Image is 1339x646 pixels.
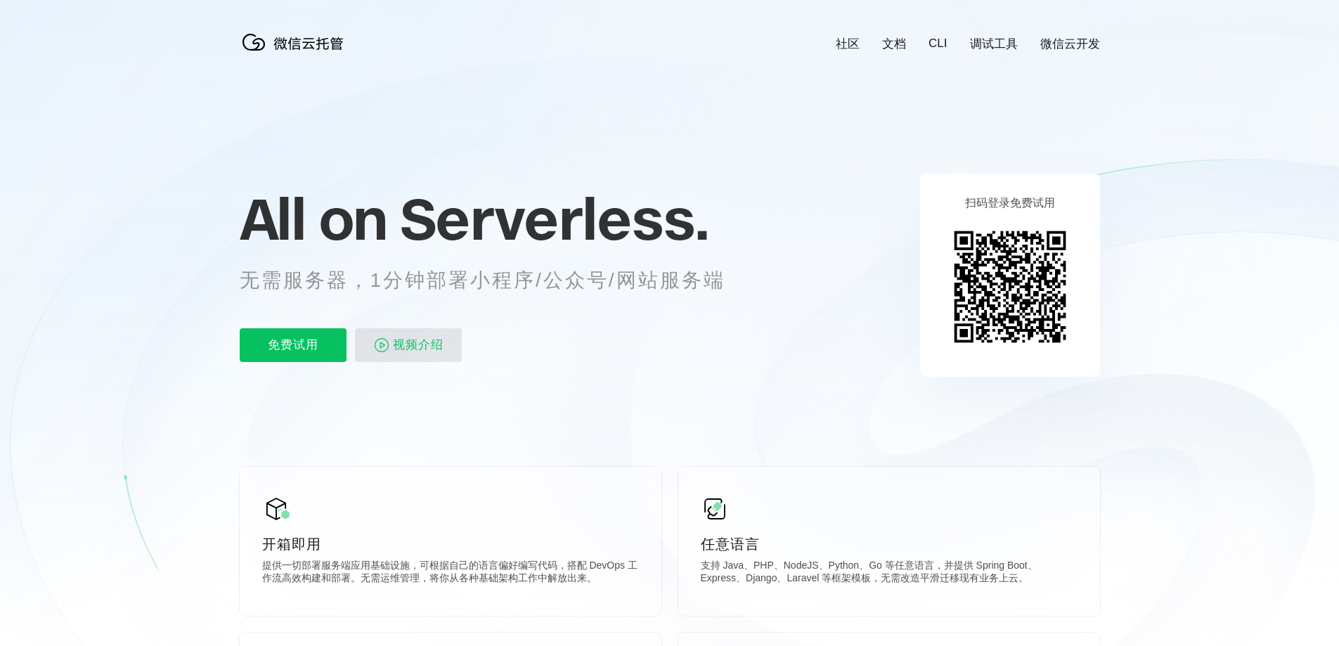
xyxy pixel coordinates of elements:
[240,183,387,254] span: All on
[262,534,639,554] p: 开箱即用
[400,183,709,254] span: Serverless.
[393,328,444,362] span: 视频介绍
[262,560,639,588] p: 提供一切部署服务端应用基础设施，可根据自己的语言偏好编写代码，搭配 DevOps 工作流高效构建和部署。无需运维管理，将你从各种基础架构工作中解放出来。
[373,337,390,354] img: video_play.svg
[240,266,751,295] p: 无需服务器，1分钟部署小程序/公众号/网站服务端
[240,28,352,56] img: 微信云托管
[965,196,1055,211] p: 扫码登录免费试用
[970,36,1018,52] a: 调试工具
[1040,36,1100,52] a: 微信云开发
[240,328,347,362] p: 免费试用
[929,37,947,51] a: CLI
[882,36,906,52] a: 文档
[836,36,860,52] a: 社区
[701,560,1078,588] p: 支持 Java、PHP、NodeJS、Python、Go 等任意语言，并提供 Spring Boot、Express、Django、Laravel 等框架模板，无需改造平滑迁移现有业务上云。
[240,46,352,58] a: 微信云托管
[701,534,1078,554] p: 任意语言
